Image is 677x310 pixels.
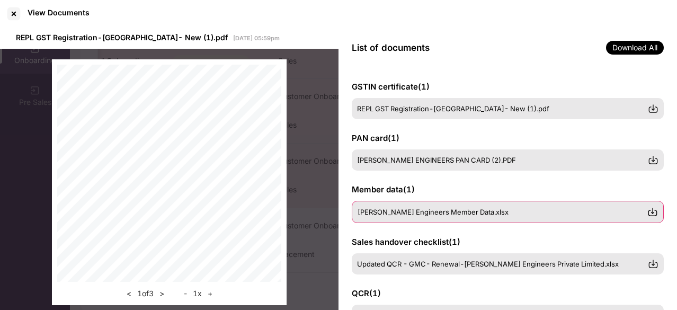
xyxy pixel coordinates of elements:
[352,184,415,194] span: Member data ( 1 )
[357,104,549,113] span: REPL GST Registration-[GEOGRAPHIC_DATA]- New (1).pdf
[352,42,430,53] span: List of documents
[647,207,658,217] img: svg+xml;base64,PHN2ZyBpZD0iRG93bmxvYWQtMzJ4MzIiIHhtbG5zPSJodHRwOi8vd3d3LnczLm9yZy8yMDAwL3N2ZyIgd2...
[352,237,460,247] span: Sales handover checklist ( 1 )
[16,33,228,42] span: REPL GST Registration-[GEOGRAPHIC_DATA]- New (1).pdf
[204,287,216,300] button: +
[648,103,658,114] img: svg+xml;base64,PHN2ZyBpZD0iRG93bmxvYWQtMzJ4MzIiIHhtbG5zPSJodHRwOi8vd3d3LnczLm9yZy8yMDAwL3N2ZyIgd2...
[352,133,399,143] span: PAN card ( 1 )
[233,34,280,42] span: [DATE] 05:59pm
[648,155,658,165] img: svg+xml;base64,PHN2ZyBpZD0iRG93bmxvYWQtMzJ4MzIiIHhtbG5zPSJodHRwOi8vd3d3LnczLm9yZy8yMDAwL3N2ZyIgd2...
[358,208,509,216] span: [PERSON_NAME] Engineers Member Data.xlsx
[28,8,90,17] div: View Documents
[606,41,664,55] span: Download All
[648,259,658,269] img: svg+xml;base64,PHN2ZyBpZD0iRG93bmxvYWQtMzJ4MzIiIHhtbG5zPSJodHRwOi8vd3d3LnczLm9yZy8yMDAwL3N2ZyIgd2...
[352,288,381,298] span: QCR ( 1 )
[181,287,216,300] div: 1 x
[156,287,167,300] button: >
[123,287,167,300] div: 1 of 3
[352,82,430,92] span: GSTIN certificate ( 1 )
[357,156,516,164] span: [PERSON_NAME] ENGINEERS PAN CARD (2).PDF
[181,287,190,300] button: -
[123,287,135,300] button: <
[357,260,619,268] span: Updated QCR - GMC- Renewal-[PERSON_NAME] Engineers Private Limited.xlsx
